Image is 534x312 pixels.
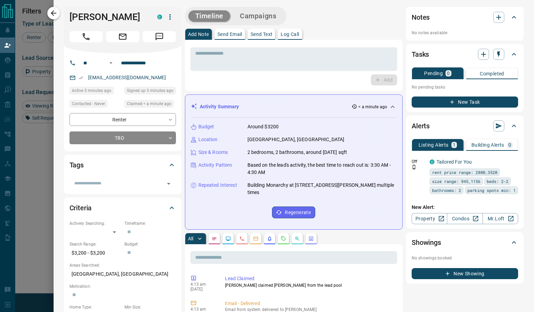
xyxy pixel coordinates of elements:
svg: Calls [239,236,245,241]
p: < a minute ago [358,104,387,110]
p: Areas Searched: [69,262,176,268]
p: Based on the lead's activity, the best time to reach out is: 3:30 AM - 4:30 AM [247,162,397,176]
p: [DATE] [190,287,215,292]
p: 1 [453,143,456,147]
p: Email - Delivered [225,300,395,307]
svg: Opportunities [294,236,300,241]
p: Budget [198,123,214,130]
div: Criteria [69,200,176,216]
button: Timeline [188,10,231,22]
p: [GEOGRAPHIC_DATA], [GEOGRAPHIC_DATA] [247,136,345,143]
p: Send Email [217,32,242,37]
p: Log Call [281,32,299,37]
p: Pending [424,71,443,76]
span: Claimed < a minute ago [127,100,171,107]
span: Message [143,31,176,42]
p: 2 bedrooms, 2 bathrooms, around [DATE] sqft [247,149,347,156]
h2: Tags [69,159,84,171]
h2: Showings [412,237,441,248]
div: Wed Oct 15 2025 [124,100,176,110]
div: TBD [69,131,176,144]
p: $3,200 - $3,200 [69,247,121,259]
span: Active 3 minutes ago [72,87,111,94]
button: New Showing [412,268,518,279]
svg: Notes [212,236,217,241]
p: Search Range: [69,241,121,247]
div: Renter [69,113,176,126]
svg: Emails [253,236,259,241]
h1: [PERSON_NAME] [69,11,147,22]
p: Add Note [188,32,209,37]
svg: Agent Actions [308,236,314,241]
p: 4:13 am [190,307,215,312]
p: Send Text [251,32,273,37]
span: Call [69,31,103,42]
p: 4:13 am [190,282,215,287]
p: Activity Pattern [198,162,232,169]
p: Email from system delivered to [PERSON_NAME] [225,307,395,312]
p: Motivation: [69,283,176,290]
div: Wed Oct 15 2025 [124,87,176,97]
button: Open [107,59,115,67]
div: Alerts [412,118,518,134]
p: Actively Searching: [69,220,121,227]
p: Activity Summary [200,103,239,110]
p: Home Type: [69,304,121,310]
div: condos.ca [430,159,434,164]
div: Tasks [412,46,518,63]
svg: Listing Alerts [267,236,272,241]
div: Notes [412,9,518,26]
p: Around $3200 [247,123,279,130]
p: Listing Alerts [419,143,449,147]
p: No pending tasks [412,82,518,92]
p: Min Size: [124,304,176,310]
p: Location [198,136,218,143]
p: Repeated Interest [198,182,237,189]
p: Lead Claimed [225,275,395,282]
a: Mr.Loft [483,213,518,224]
span: Contacted - Never [72,100,105,107]
a: Condos [447,213,483,224]
p: Timeframe: [124,220,176,227]
svg: Email Verified [78,75,83,80]
p: 0 [508,143,511,147]
h2: Criteria [69,202,92,213]
h2: Notes [412,12,430,23]
div: Wed Oct 15 2025 [69,87,121,97]
span: bathrooms: 2 [432,187,461,194]
button: Regenerate [272,207,315,218]
span: Email [106,31,139,42]
span: rent price range: 2880,3520 [432,169,497,176]
div: Tags [69,157,176,173]
p: [GEOGRAPHIC_DATA], [GEOGRAPHIC_DATA] [69,268,176,280]
p: New Alert: [412,204,518,211]
p: Budget: [124,241,176,247]
svg: Push Notification Only [412,165,416,169]
p: Off [412,158,425,165]
span: Signed up 3 minutes ago [127,87,174,94]
svg: Requests [281,236,286,241]
p: All [188,236,194,241]
span: beds: 2-2 [487,178,508,185]
a: Property [412,213,447,224]
p: [PERSON_NAME] claimed [PERSON_NAME] from the lead pool [225,282,395,288]
p: Completed [480,71,504,76]
p: 0 [447,71,450,76]
button: Campaigns [233,10,283,22]
button: New Task [412,97,518,108]
div: Activity Summary< a minute ago [191,100,397,113]
p: No showings booked [412,255,518,261]
span: size range: 945,1156 [432,178,480,185]
button: Open [164,179,174,189]
div: condos.ca [157,15,162,19]
h2: Alerts [412,120,430,131]
div: Showings [412,234,518,251]
span: parking spots min: 1 [467,187,516,194]
svg: Lead Browsing Activity [225,236,231,241]
h2: Tasks [412,49,429,60]
a: Tailored For You [437,159,472,165]
p: Building Monarchy at [STREET_ADDRESS][PERSON_NAME] multiple times [247,182,397,196]
p: Size & Rooms [198,149,228,156]
p: Building Alerts [471,143,504,147]
a: [EMAIL_ADDRESS][DOMAIN_NAME] [88,75,166,80]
